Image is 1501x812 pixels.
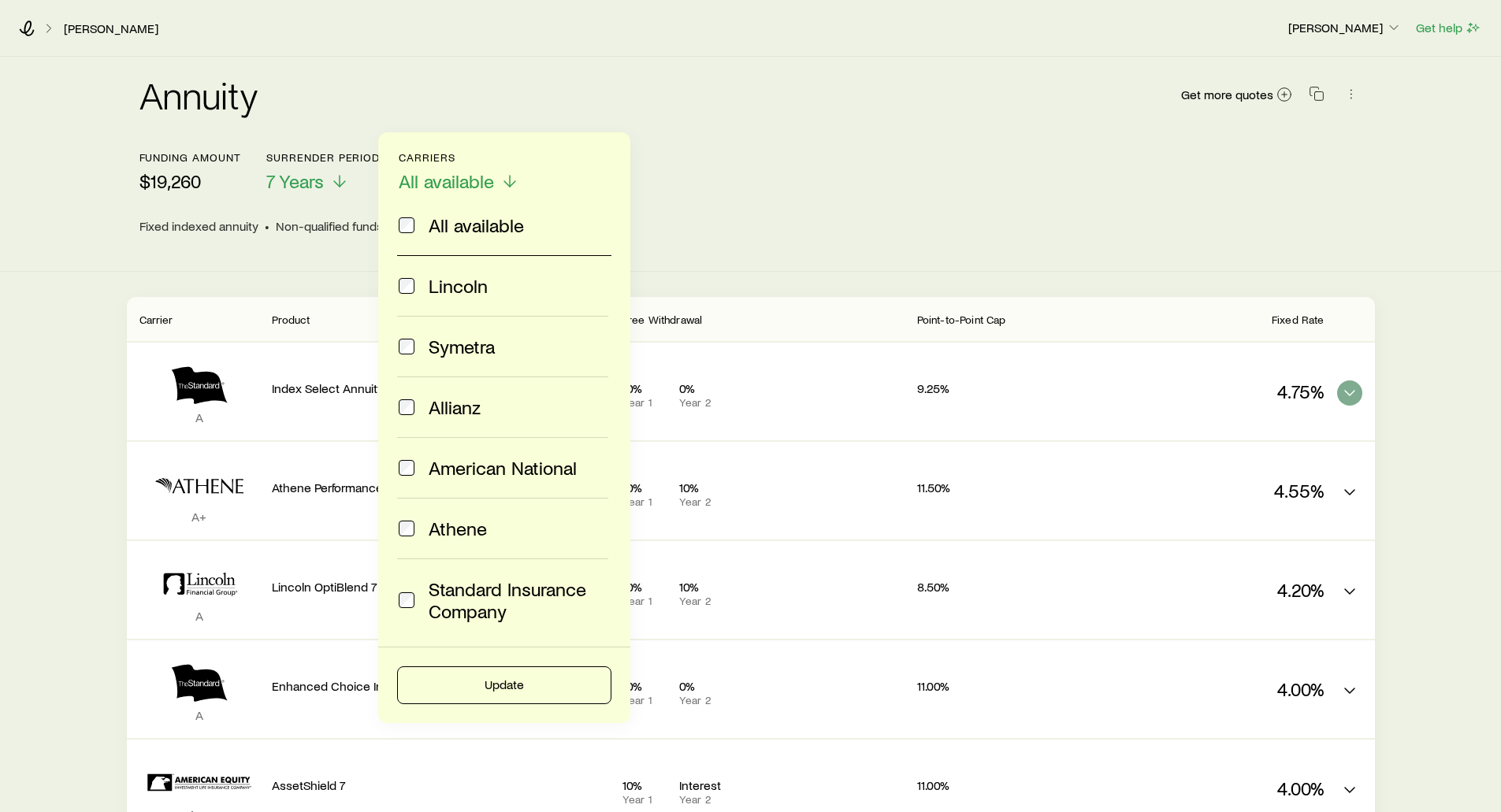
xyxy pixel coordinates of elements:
p: Year 2 [679,793,723,806]
p: 10% [622,480,667,495]
button: Surrender period7 Years [266,151,380,193]
p: 10% [622,777,667,793]
p: 4.00% [1098,678,1324,700]
p: 8.50% [917,579,1087,595]
span: Fixed indexed annuity [139,218,258,234]
p: Year 1 [622,595,667,607]
button: [PERSON_NAME] [1287,19,1403,38]
button: Get help [1415,19,1482,37]
p: Year 2 [679,396,723,409]
span: Free Withdrawal [622,313,702,326]
span: Product [272,313,310,326]
p: AssetShield 7 [272,777,610,793]
p: 4.20% [1098,579,1324,601]
h2: Annuity [139,76,258,113]
span: Point-to-Point Cap [917,313,1006,326]
p: 10% [622,678,667,694]
p: 11.50% [917,480,1087,495]
span: Fixed Rate [1272,313,1325,326]
p: Year 1 [622,495,667,508]
p: A [139,707,259,723]
p: Year 1 [622,694,667,706]
p: Year 2 [679,595,723,607]
p: Enhanced Choice Index Plus 7 [272,678,610,694]
p: 0% [679,380,723,396]
p: Funding amount [139,151,241,164]
p: Interest [679,777,723,793]
p: Year 1 [622,793,667,806]
a: Get more quotes [1180,86,1293,104]
span: All available [399,170,494,192]
p: $19,260 [139,170,241,192]
p: Year 2 [679,495,723,508]
p: Index Select Annuity 7 [272,380,610,396]
p: Year 2 [679,694,723,706]
p: 9.25% [917,380,1087,396]
button: CarriersAll available [399,151,519,193]
p: 10% [679,480,723,495]
p: 11.00% [917,678,1087,694]
span: Non-qualified funds [276,218,383,234]
p: 11.00% [917,777,1087,793]
p: A [139,410,259,425]
a: [PERSON_NAME] [63,21,159,36]
p: Year 1 [622,396,667,409]
p: Lincoln OptiBlend 7 [272,579,610,595]
p: 4.55% [1098,480,1324,502]
span: Get more quotes [1181,88,1273,101]
span: • [265,218,269,234]
p: 4.75% [1098,380,1324,402]
p: Athene Performance Elite 7 [272,480,610,495]
p: 10% [679,579,723,595]
span: Carrier [139,313,173,326]
p: 10% [622,380,667,396]
p: 4.00% [1098,777,1324,799]
p: Surrender period [266,151,380,164]
p: Carriers [399,151,519,164]
p: [PERSON_NAME] [1288,20,1402,35]
p: A+ [139,509,259,525]
span: 7 Years [266,170,324,192]
p: 0% [679,678,723,694]
p: A [139,608,259,624]
p: 10% [622,579,667,595]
